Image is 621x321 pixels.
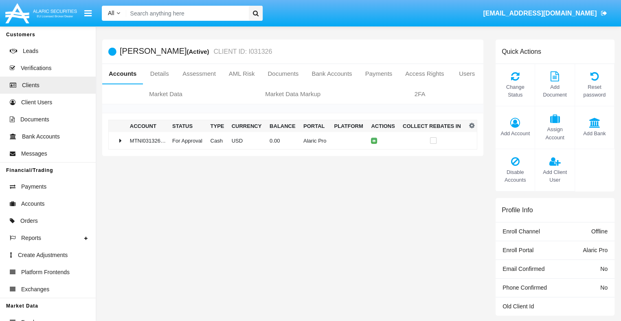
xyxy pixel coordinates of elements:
[102,64,143,84] a: Accounts
[331,120,368,132] th: Platform
[169,132,207,150] td: For Approval
[500,130,531,137] span: Add Account
[21,268,70,277] span: Platform Frontends
[450,64,483,84] a: Users
[483,10,597,17] span: [EMAIL_ADDRESS][DOMAIN_NAME]
[127,120,169,132] th: Account
[502,48,541,55] h6: Quick Actions
[102,9,126,18] a: All
[579,130,610,137] span: Add Bank
[583,247,608,253] span: Alaric Pro
[176,64,222,84] a: Assessment
[126,6,246,21] input: Search
[212,48,272,55] small: CLIENT ID: I031326
[21,98,52,107] span: Client Users
[21,285,49,294] span: Exchanges
[305,64,358,84] a: Bank Accounts
[207,132,228,150] td: Cash
[356,84,483,104] a: 2FA
[503,284,547,291] span: Phone Confirmed
[20,217,38,225] span: Orders
[500,83,531,99] span: Change Status
[600,284,608,291] span: No
[502,206,533,214] h6: Profile Info
[399,64,450,84] a: Access Rights
[127,132,169,150] td: MTNI031326AC1
[222,64,261,84] a: AML Risk
[229,84,356,104] a: Market Data Markup
[4,1,78,25] img: Logo image
[266,132,300,150] td: 0.00
[120,47,272,56] h5: [PERSON_NAME]
[539,168,570,184] span: Add Client User
[21,150,47,158] span: Messages
[187,47,211,56] div: (Active)
[228,120,266,132] th: Currency
[21,234,41,242] span: Reports
[228,132,266,150] td: USD
[300,132,331,150] td: Alaric Pro
[266,120,300,132] th: Balance
[503,247,533,253] span: Enroll Portal
[300,120,331,132] th: Portal
[22,81,39,90] span: Clients
[503,266,544,272] span: Email Confirmed
[399,120,467,132] th: Collect Rebates In
[102,84,229,104] a: Market Data
[503,303,534,310] span: Old Client Id
[500,168,531,184] span: Disable Accounts
[23,47,38,55] span: Leads
[261,64,305,84] a: Documents
[21,64,51,73] span: Verifications
[20,115,49,124] span: Documents
[18,251,68,259] span: Create Adjustments
[359,64,399,84] a: Payments
[539,83,570,99] span: Add Document
[207,120,228,132] th: Type
[591,228,608,235] span: Offline
[22,132,60,141] span: Bank Accounts
[21,200,45,208] span: Accounts
[600,266,608,272] span: No
[108,10,114,16] span: All
[503,228,540,235] span: Enroll Channel
[143,64,176,84] a: Details
[479,2,611,25] a: [EMAIL_ADDRESS][DOMAIN_NAME]
[169,120,207,132] th: Status
[579,83,610,99] span: Reset password
[21,182,46,191] span: Payments
[368,120,399,132] th: Actions
[539,125,570,141] span: Assign Account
